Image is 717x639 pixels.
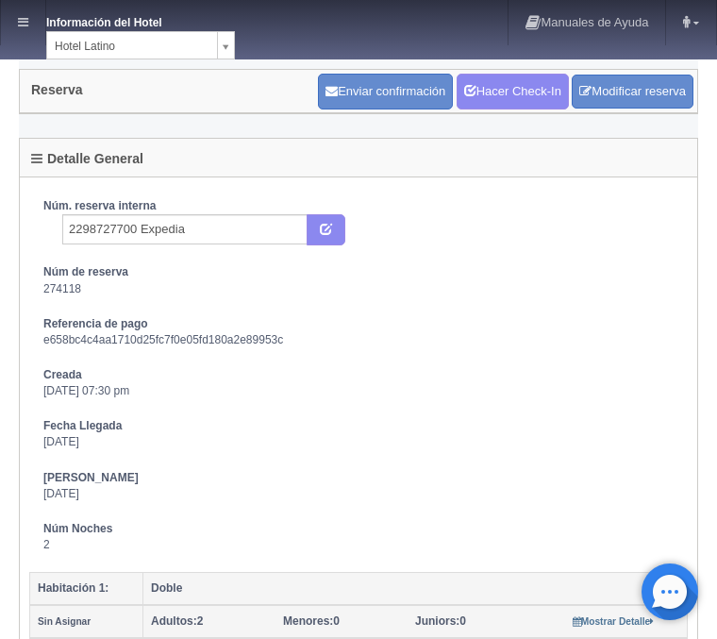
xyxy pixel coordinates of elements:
[43,264,674,280] dt: Núm de reserva
[457,74,569,109] a: Hacer Check-In
[43,316,674,332] dt: Referencia de pago
[43,470,674,486] dt: [PERSON_NAME]
[43,521,674,537] dt: Núm Noches
[151,614,197,628] strong: Adultos:
[415,614,459,628] strong: Juniors:
[43,486,674,502] dd: [DATE]
[31,152,143,166] h4: Detalle General
[43,367,674,383] dt: Creada
[38,616,91,627] small: Sin Asignar
[572,75,693,109] a: Modificar reserva
[43,383,674,399] dd: [DATE] 07:30 pm
[43,434,674,450] dd: [DATE]
[43,418,674,434] dt: Fecha Llegada
[143,573,688,606] th: Doble
[415,614,466,628] span: 0
[46,9,197,31] dt: Información del Hotel
[46,31,235,59] a: Hotel Latino
[38,581,108,595] b: Habitación 1:
[318,74,453,109] button: Enviar confirmación
[151,614,203,628] span: 2
[283,614,340,628] span: 0
[573,616,655,627] small: Mostrar Detalle
[43,281,674,297] dd: 274118
[31,83,83,97] h4: Reserva
[573,614,655,628] a: Mostrar Detalle
[43,537,674,553] dd: 2
[55,32,209,60] span: Hotel Latino
[43,198,674,214] dt: Núm. reserva interna
[283,614,333,628] strong: Menores:
[43,332,674,348] dd: e658bc4c4aa1710d25fc7f0e05fd180a2e89953c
